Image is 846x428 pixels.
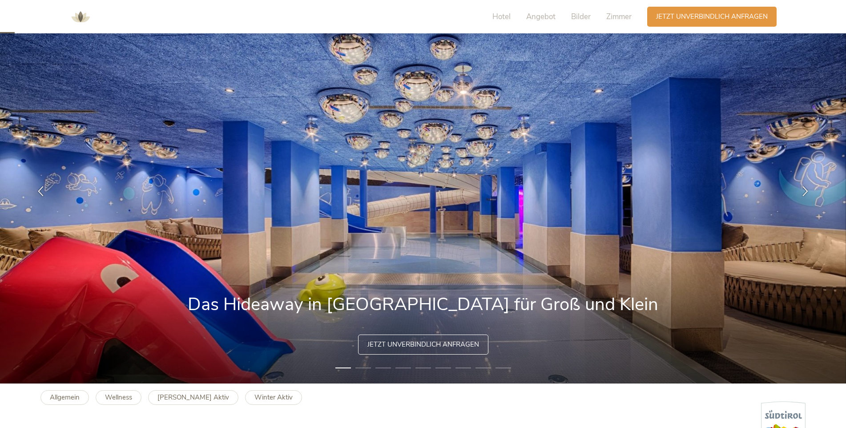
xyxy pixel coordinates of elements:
span: Angebot [526,12,556,22]
span: Bilder [571,12,591,22]
a: AMONTI & LUNARIS Wellnessresort [67,13,94,20]
b: Allgemein [50,393,80,402]
span: Zimmer [606,12,632,22]
a: Allgemein [40,390,89,405]
a: Winter Aktiv [245,390,302,405]
a: [PERSON_NAME] Aktiv [148,390,238,405]
span: Jetzt unverbindlich anfragen [367,340,479,349]
img: AMONTI & LUNARIS Wellnessresort [67,4,94,30]
span: Jetzt unverbindlich anfragen [656,12,768,21]
b: Winter Aktiv [254,393,293,402]
b: Wellness [105,393,132,402]
b: [PERSON_NAME] Aktiv [157,393,229,402]
span: Hotel [492,12,511,22]
a: Wellness [96,390,141,405]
